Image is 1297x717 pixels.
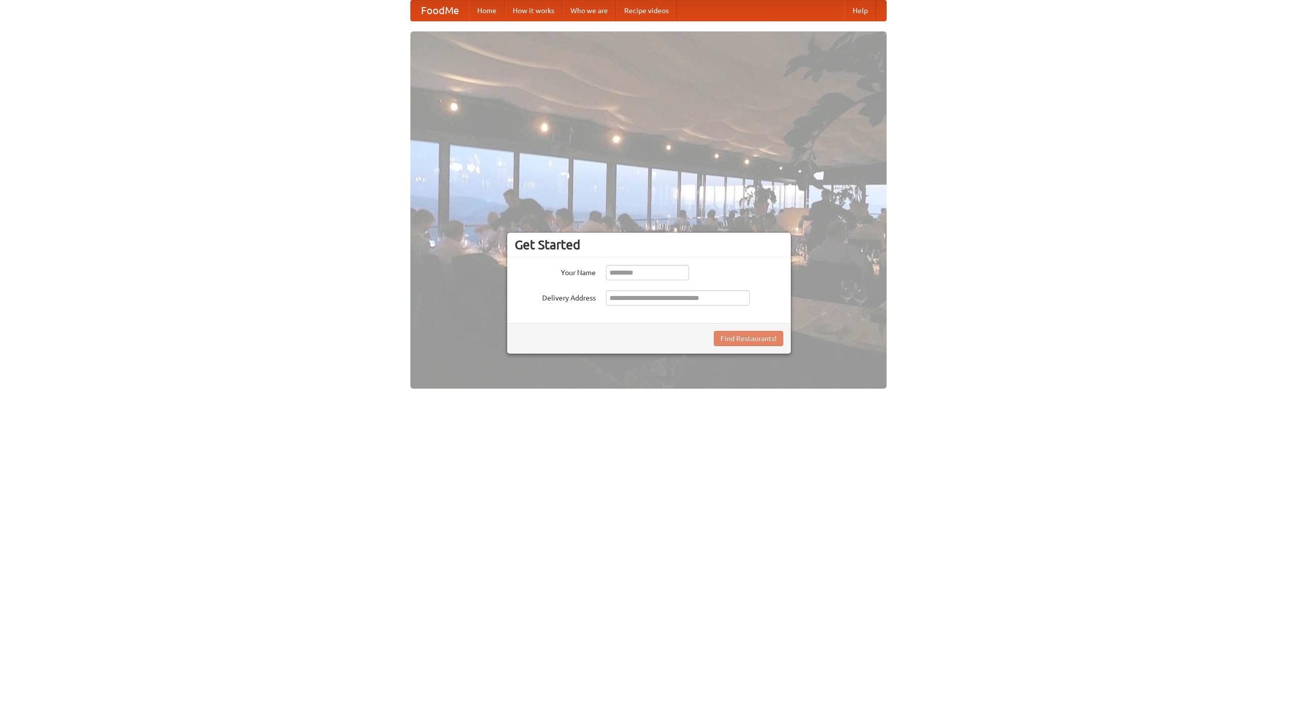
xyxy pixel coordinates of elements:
a: Who we are [562,1,616,21]
button: Find Restaurants! [714,331,783,346]
a: How it works [505,1,562,21]
a: FoodMe [411,1,469,21]
h3: Get Started [515,237,783,252]
label: Your Name [515,265,596,278]
a: Recipe videos [616,1,677,21]
label: Delivery Address [515,290,596,303]
a: Home [469,1,505,21]
a: Help [845,1,876,21]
